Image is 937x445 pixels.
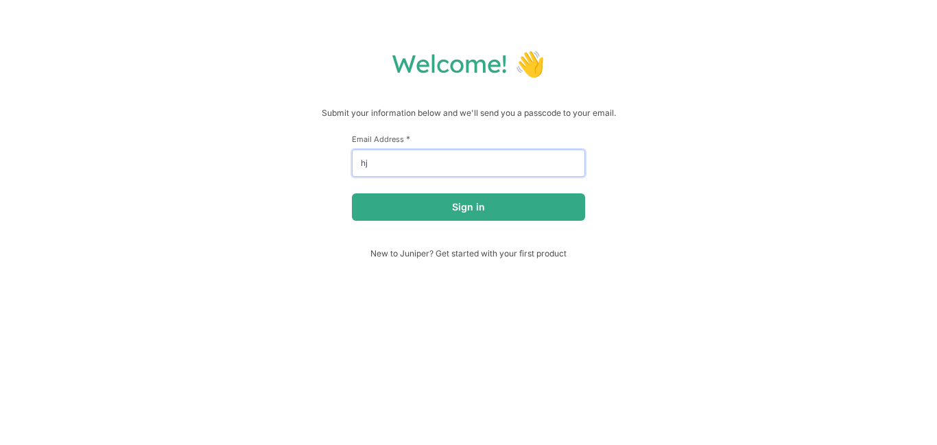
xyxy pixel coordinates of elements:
[352,193,585,221] button: Sign in
[14,48,923,79] h1: Welcome! 👋
[406,134,410,144] span: This field is required.
[14,106,923,120] p: Submit your information below and we'll send you a passcode to your email.
[352,134,585,144] label: Email Address
[352,149,585,177] input: email@example.com
[352,248,585,258] span: New to Juniper? Get started with your first product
